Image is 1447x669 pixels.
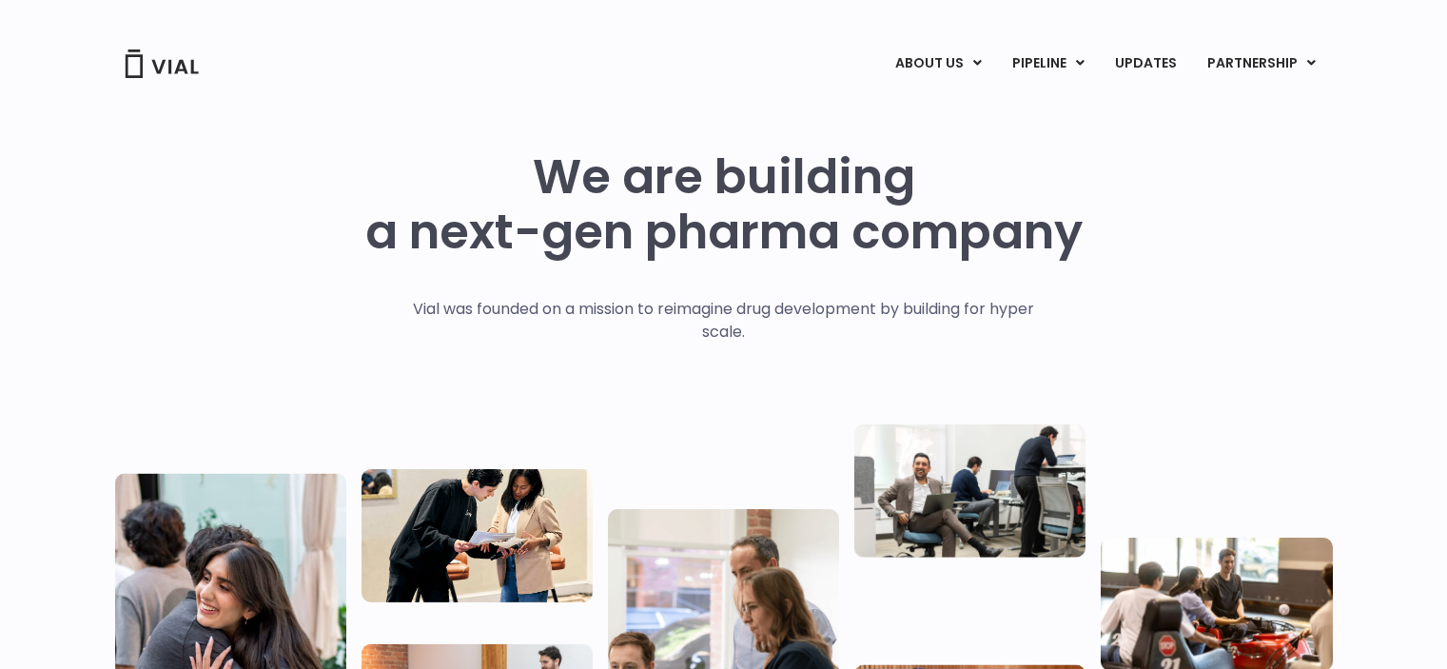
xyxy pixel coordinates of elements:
[997,48,1099,80] a: PIPELINEMenu Toggle
[393,298,1054,344] p: Vial was founded on a mission to reimagine drug development by building for hyper scale.
[362,468,593,601] img: Two people looking at a paper talking.
[1192,48,1331,80] a: PARTNERSHIPMenu Toggle
[1100,48,1191,80] a: UPDATES
[880,48,996,80] a: ABOUT USMenu Toggle
[854,423,1085,557] img: Three people working in an office
[365,149,1083,260] h1: We are building a next-gen pharma company
[124,49,200,78] img: Vial Logo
